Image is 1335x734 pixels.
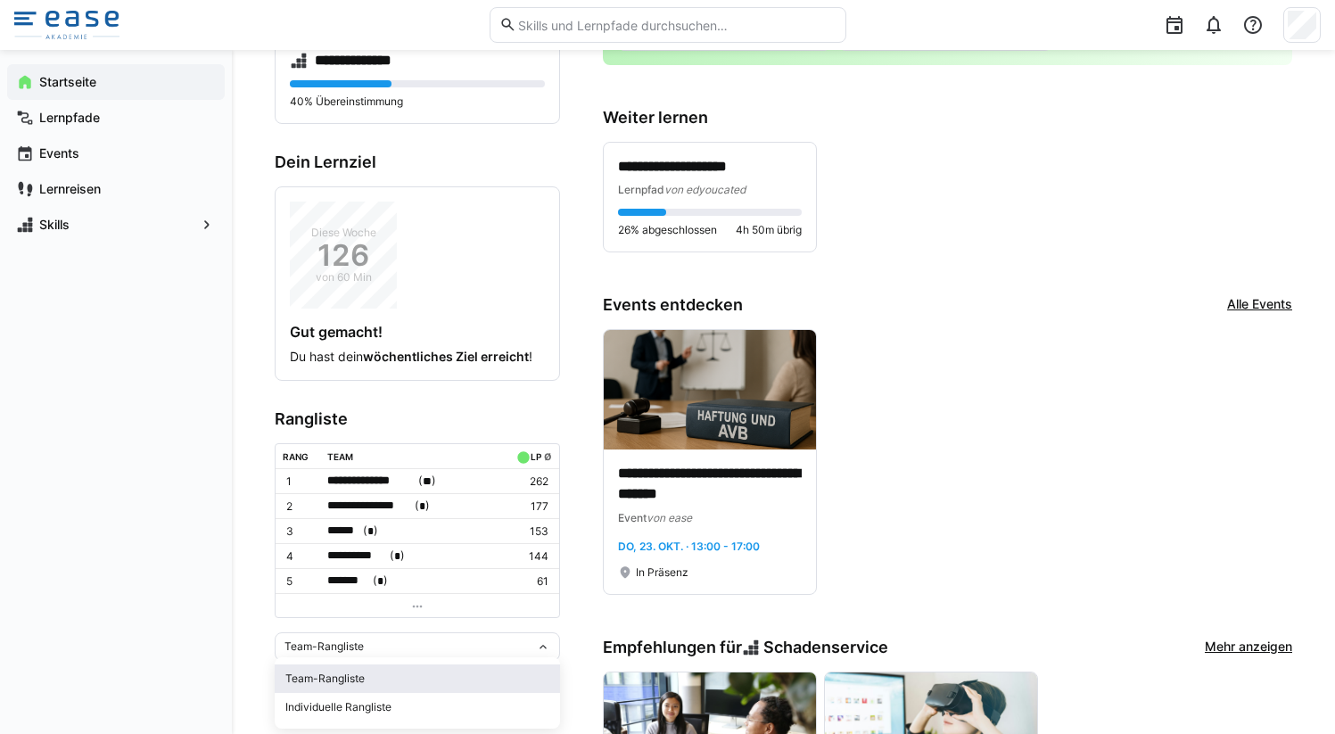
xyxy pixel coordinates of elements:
[290,348,545,366] p: Du hast dein !
[390,547,405,565] span: ( )
[1227,295,1292,315] a: Alle Events
[286,574,313,589] p: 5
[544,448,552,463] a: ø
[418,472,436,491] span: ( )
[603,108,1292,128] h3: Weiter lernen
[373,572,388,590] span: ( )
[513,574,548,589] p: 61
[283,451,309,462] div: Rang
[286,549,313,564] p: 4
[618,511,647,524] span: Event
[618,223,717,237] span: 26% abgeschlossen
[286,499,313,514] p: 2
[763,638,888,657] span: Schadenservice
[286,474,313,489] p: 1
[618,540,760,553] span: Do, 23. Okt. · 13:00 - 17:00
[415,497,430,515] span: ( )
[275,409,560,429] h3: Rangliste
[603,638,888,657] h3: Empfehlungen für
[647,511,692,524] span: von ease
[736,223,802,237] span: 4h 50m übrig
[531,451,541,462] div: LP
[636,565,688,580] span: In Präsenz
[516,17,836,33] input: Skills und Lernpfade durchsuchen…
[618,183,664,196] span: Lernpfad
[363,349,529,364] strong: wöchentliches Ziel erreicht
[285,672,549,686] div: Team-Rangliste
[513,474,548,489] p: 262
[603,295,743,315] h3: Events entdecken
[1205,638,1292,657] a: Mehr anzeigen
[285,700,549,714] div: Individuelle Rangliste
[363,522,378,540] span: ( )
[513,524,548,539] p: 153
[290,323,545,341] h4: Gut gemacht!
[513,499,548,514] p: 177
[286,524,313,539] p: 3
[604,330,816,449] img: image
[275,153,560,172] h3: Dein Lernziel
[513,549,548,564] p: 144
[664,183,746,196] span: von edyoucated
[284,639,364,654] span: Team-Rangliste
[290,95,545,109] p: 40% Übereinstimmung
[327,451,353,462] div: Team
